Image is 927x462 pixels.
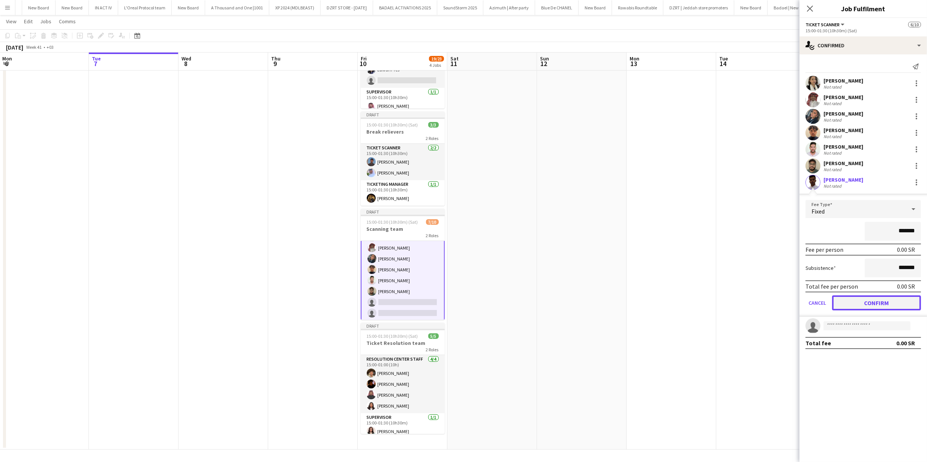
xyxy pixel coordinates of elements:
div: [PERSON_NAME] [823,110,863,117]
div: Draft [361,209,445,215]
div: [PERSON_NAME] [823,77,863,84]
div: 0.00 SR [897,283,915,290]
a: Jobs [37,17,54,26]
app-card-role: Resolution Center Staff4/415:00-01:00 (10h)[PERSON_NAME][PERSON_NAME][PERSON_NAME][PERSON_NAME] [361,355,445,413]
span: 3/3 [428,122,439,128]
app-job-card: Draft15:00-01:30 (10h30m) (Sat)7/10Scanning team2 Roles Ticket Scanner6/815:00-01:30 (10h30m)[PER... [361,209,445,320]
h3: Break relievers [361,128,445,135]
app-card-role: Ticket Scanner6/815:00-01:30 (10h30m)[PERSON_NAME][PERSON_NAME][PERSON_NAME][PERSON_NAME][PERSON_... [361,218,445,321]
div: 4 Jobs [429,62,444,68]
app-card-role: Ticketing Manager1/115:00-01:30 (10h30m)[PERSON_NAME] [361,180,445,206]
button: Rawabis Roundtable [612,0,663,15]
span: 15:00-01:30 (10h30m) (Sat) [367,219,418,225]
div: Not rated [823,84,843,90]
app-card-role: Ticket Scanner2/215:00-01:30 (10h30m)[PERSON_NAME][PERSON_NAME] [361,144,445,180]
a: Comms [56,17,79,26]
span: 6 [1,59,12,68]
a: Edit [21,17,36,26]
button: Cancel [805,295,829,310]
label: Subsistence [805,265,836,271]
span: 2 Roles [426,347,439,352]
button: A Thousand and One |1001 [205,0,269,15]
span: 2 Roles [426,233,439,238]
div: Total fee per person [805,283,858,290]
span: Thu [271,55,280,62]
button: IN ACT IV [89,0,118,15]
app-card-role: SUPERVISOR1/115:00-01:30 (10h30m)[PERSON_NAME] [361,88,445,113]
app-job-card: Draft15:00-01:30 (10h30m) (Sat)3/3Break relievers2 RolesTicket Scanner2/215:00-01:30 (10h30m)[PER... [361,111,445,206]
button: Badael | New 2025 [768,0,815,15]
h3: Ticket Resolution team [361,340,445,346]
button: New Board [172,0,205,15]
div: Not rated [823,117,843,123]
div: Not rated [823,101,843,106]
div: Fee per person [805,246,843,253]
button: Confirm [832,295,921,310]
span: Wed [181,55,191,62]
span: 19/23 [429,56,444,62]
span: Fri [361,55,367,62]
button: Ticket Scanner [805,22,846,27]
app-card-role: SUPERVISOR1/115:00-01:30 (10h30m)[PERSON_NAME] [361,413,445,439]
button: Blue De CHANEL [535,0,579,15]
button: DZRT STORE - [DATE] [321,0,373,15]
span: Edit [24,18,33,25]
div: [PERSON_NAME] [823,143,863,150]
div: Draft [361,323,445,329]
span: 10 [360,59,367,68]
span: 7/10 [426,219,439,225]
span: Ticket Scanner [805,22,840,27]
button: New Board [55,0,89,15]
span: 6/10 [908,22,921,27]
div: Total fee [805,339,831,347]
span: 14 [718,59,728,68]
h3: Job Fulfilment [799,4,927,14]
div: +03 [46,44,54,50]
button: BADAEL ACTIVATIONS 2025 [373,0,437,15]
span: 12 [539,59,549,68]
button: Azimuth | After party [483,0,535,15]
span: 2 Roles [426,135,439,141]
a: View [3,17,19,26]
button: SoundStorm 2025 [437,0,483,15]
div: Draft [361,111,445,117]
button: New Board [734,0,768,15]
span: Fixed [811,208,825,215]
app-job-card: Draft15:00-01:30 (10h30m) (Sat)5/5Ticket Resolution team2 RolesResolution Center Staff4/415:00-01... [361,323,445,434]
span: 7 [91,59,101,68]
span: 11 [449,59,459,68]
span: 13 [628,59,639,68]
div: Not rated [823,167,843,172]
span: 15:00-01:30 (10h30m) (Sat) [367,122,418,128]
span: View [6,18,16,25]
div: [PERSON_NAME] [823,127,863,134]
button: L'Oreal Protocol team [118,0,172,15]
span: Week 41 [25,44,43,50]
span: 9 [270,59,280,68]
div: 15:00-01:30 (10h30m) (Sat) [805,28,921,33]
div: Not rated [823,150,843,156]
button: New Board [22,0,55,15]
span: Tue [719,55,728,62]
div: Not rated [823,183,843,189]
div: [DATE] [6,44,23,51]
span: Tue [92,55,101,62]
span: Sat [450,55,459,62]
span: Mon [2,55,12,62]
div: Confirmed [799,36,927,54]
span: Jobs [40,18,51,25]
button: New Board [579,0,612,15]
div: 0.00 SR [897,246,915,253]
button: XP 2024 (MDLBEAST) [269,0,321,15]
div: Not rated [823,134,843,139]
h3: Scanning team [361,226,445,232]
span: Comms [59,18,76,25]
div: [PERSON_NAME] [823,176,863,183]
button: DZRT | Jeddah store promoters [663,0,734,15]
div: [PERSON_NAME] [823,94,863,101]
span: Mon [630,55,639,62]
span: 8 [180,59,191,68]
